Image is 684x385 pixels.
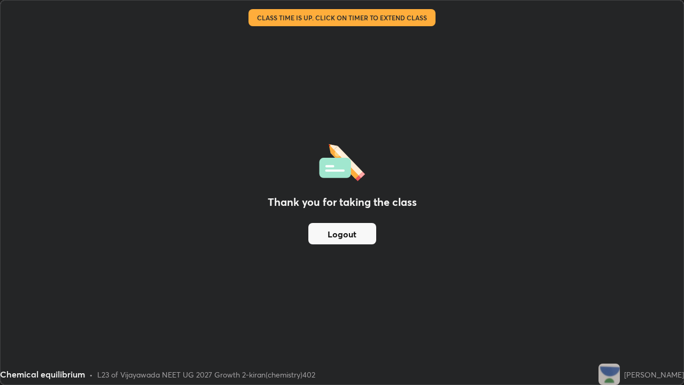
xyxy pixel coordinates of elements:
[97,369,315,380] div: L23 of Vijayawada NEET UG 2027 Growth 2-kiran(chemistry)402
[308,223,376,244] button: Logout
[598,364,620,385] img: 4b8c3f36e1a14cd59c616db169378501.jpg
[319,141,365,181] img: offlineFeedback.1438e8b3.svg
[268,194,417,210] h2: Thank you for taking the class
[624,369,684,380] div: [PERSON_NAME]
[89,369,93,380] div: •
